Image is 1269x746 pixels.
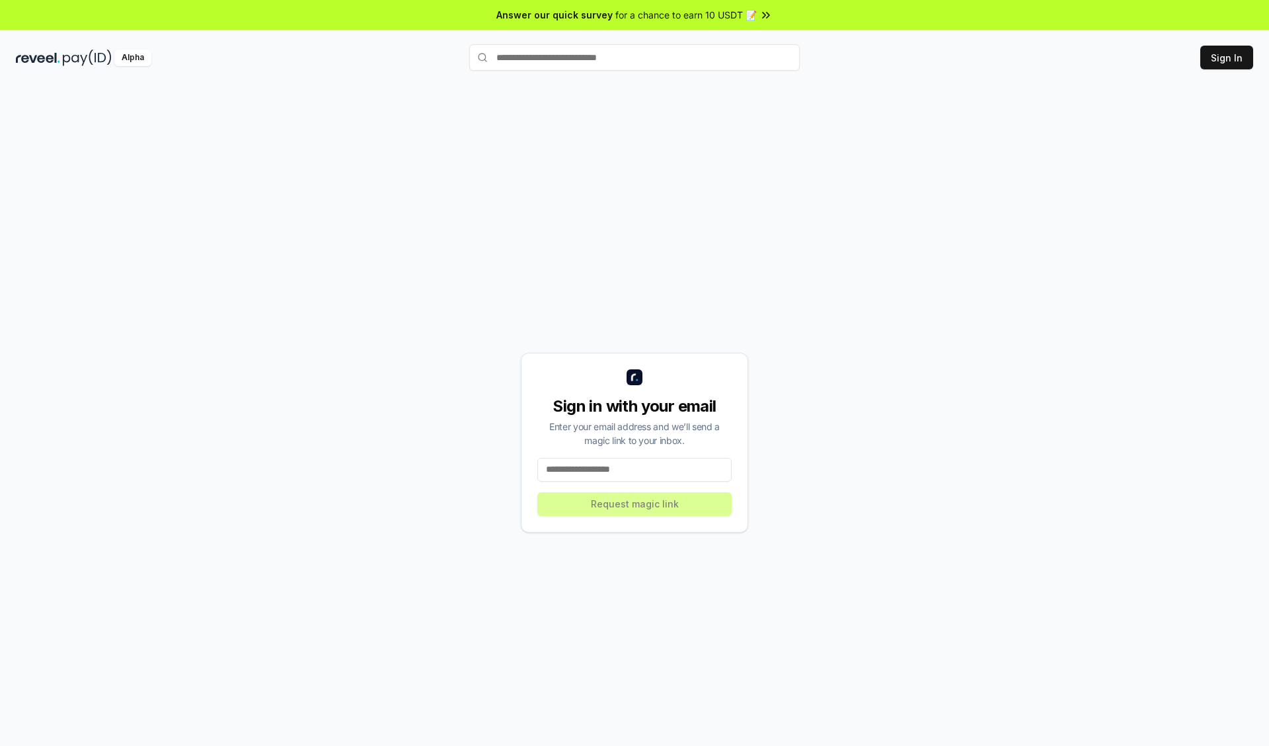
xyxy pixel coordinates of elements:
span: Answer our quick survey [496,8,613,22]
button: Sign In [1200,46,1253,69]
span: for a chance to earn 10 USDT 📝 [615,8,757,22]
img: reveel_dark [16,50,60,66]
div: Sign in with your email [537,396,732,417]
img: logo_small [627,369,642,385]
img: pay_id [63,50,112,66]
div: Enter your email address and we’ll send a magic link to your inbox. [537,420,732,447]
div: Alpha [114,50,151,66]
